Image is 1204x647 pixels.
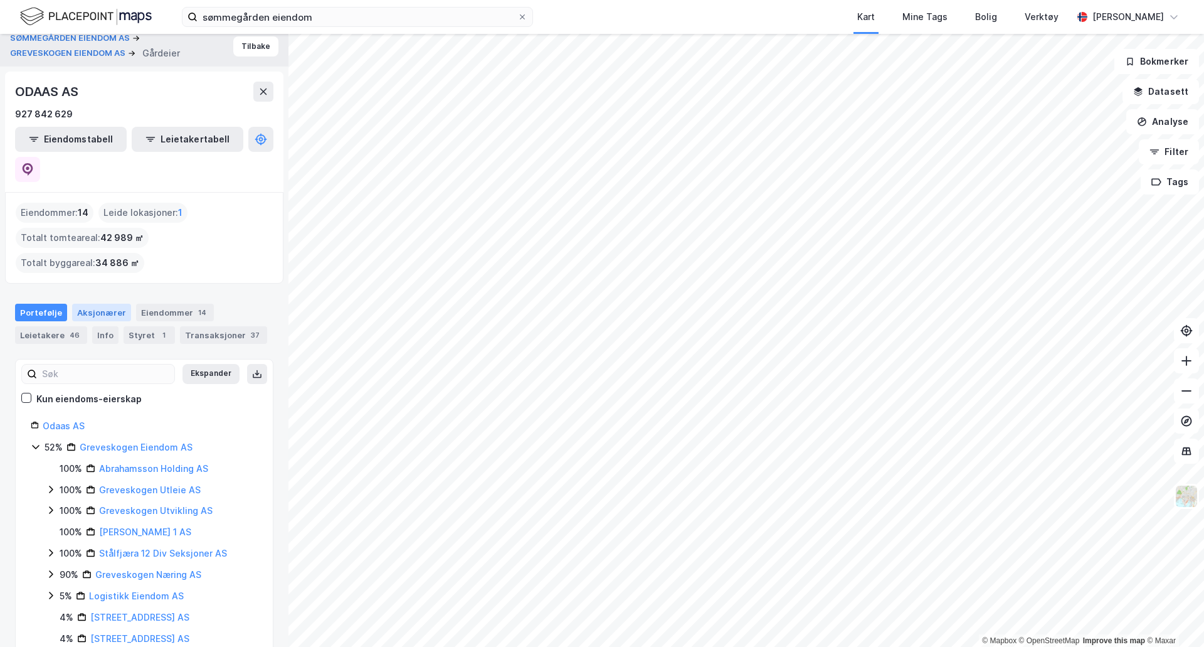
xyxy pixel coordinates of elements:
[100,230,144,245] span: 42 989 ㎡
[99,484,201,495] a: Greveskogen Utleie AS
[1019,636,1080,645] a: OpenStreetMap
[1141,169,1199,195] button: Tags
[124,326,175,344] div: Styret
[60,546,82,561] div: 100%
[15,82,80,102] div: ODAAS AS
[37,365,174,383] input: Søk
[15,127,127,152] button: Eiendomstabell
[36,392,142,407] div: Kun eiendoms-eierskap
[10,47,128,60] button: GREVESKOGEN EIENDOM AS
[95,255,139,270] span: 34 886 ㎡
[178,205,182,220] span: 1
[99,463,208,474] a: Abrahamsson Holding AS
[98,203,187,223] div: Leide lokasjoner :
[1139,139,1199,164] button: Filter
[99,548,227,559] a: Stålfjæra 12 Div Seksjoner AS
[157,329,170,341] div: 1
[67,329,82,341] div: 46
[132,127,243,152] button: Leietakertabell
[1175,484,1198,508] img: Z
[982,636,1017,645] a: Mapbox
[857,9,875,24] div: Kart
[90,612,189,623] a: [STREET_ADDRESS] AS
[196,306,209,319] div: 14
[1141,587,1204,647] div: Kontrollprogram for chat
[248,329,262,341] div: 37
[182,364,240,384] button: Ekspander
[60,631,73,646] div: 4%
[92,326,119,344] div: Info
[15,107,73,122] div: 927 842 629
[60,567,78,582] div: 90%
[1122,79,1199,104] button: Datasett
[1126,109,1199,134] button: Analyse
[60,610,73,625] div: 4%
[142,46,180,61] div: Gårdeier
[15,326,87,344] div: Leietakere
[99,527,191,537] a: [PERSON_NAME] 1 AS
[902,9,948,24] div: Mine Tags
[60,483,82,498] div: 100%
[136,304,214,321] div: Eiendommer
[99,505,213,516] a: Greveskogen Utvikling AS
[72,304,131,321] div: Aksjonærer
[90,633,189,644] a: [STREET_ADDRESS] AS
[1083,636,1145,645] a: Improve this map
[60,525,82,540] div: 100%
[80,442,193,452] a: Greveskogen Eiendom AS
[180,326,267,344] div: Transaksjoner
[975,9,997,24] div: Bolig
[10,32,132,45] button: SØMMEGÅRDEN EIENDOM AS
[1114,49,1199,74] button: Bokmerker
[198,8,517,26] input: Søk på adresse, matrikkel, gårdeiere, leietakere eller personer
[15,304,67,321] div: Portefølje
[60,461,82,476] div: 100%
[16,228,149,248] div: Totalt tomteareal :
[16,253,144,273] div: Totalt byggareal :
[20,6,152,28] img: logo.f888ab2527a4732fd821a326f86c7f29.svg
[1141,587,1204,647] iframe: Chat Widget
[60,589,72,604] div: 5%
[1025,9,1059,24] div: Verktøy
[95,569,201,580] a: Greveskogen Næring AS
[78,205,88,220] span: 14
[1092,9,1164,24] div: [PERSON_NAME]
[60,503,82,518] div: 100%
[43,420,85,431] a: Odaas AS
[16,203,93,223] div: Eiendommer :
[89,591,184,601] a: Logistikk Eiendom AS
[233,36,278,56] button: Tilbake
[45,440,63,455] div: 52%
